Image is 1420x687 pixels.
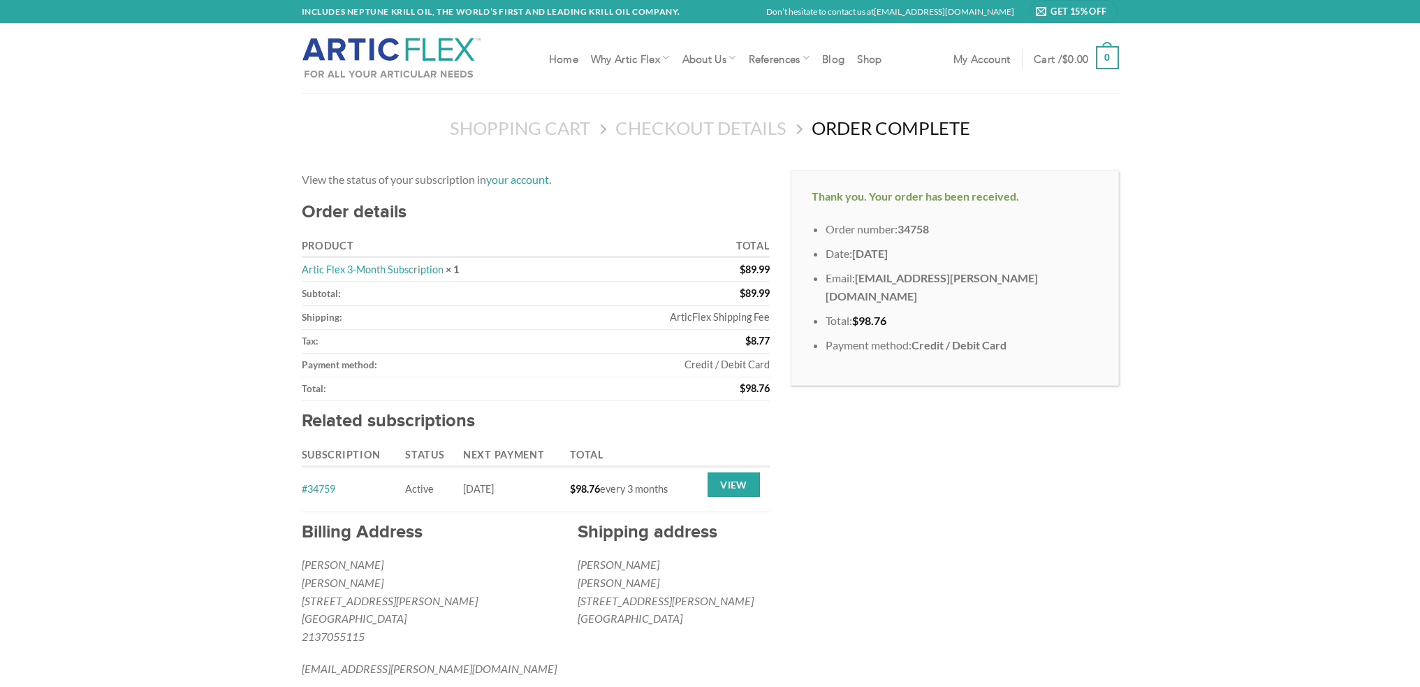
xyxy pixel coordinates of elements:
strong: Credit / Debit Card [912,338,1007,352]
address: [PERSON_NAME] [PERSON_NAME] [STREET_ADDRESS][PERSON_NAME] [GEOGRAPHIC_DATA] [302,556,557,677]
a: Home [549,45,578,71]
h2: Shipping address [578,523,754,547]
span: $ [570,483,576,495]
a: Why Artic Flex [591,44,670,71]
p: Don’t hesitate to contact us at [766,5,1014,18]
span: $ [745,335,751,347]
a: Shopping Cart [450,117,590,139]
td: Active [400,468,458,513]
a: About Us [682,44,736,71]
td: ArticFlex Shipping Fee [585,306,769,330]
a: your account [486,173,549,186]
span: My account [953,52,1010,64]
span: Cart / [1034,52,1088,64]
h2: Related subscriptions [302,412,770,435]
th: Payment method: [302,354,586,377]
td: [DATE] [458,468,565,513]
a: #34759 [302,483,335,495]
p: [EMAIL_ADDRESS][PERSON_NAME][DOMAIN_NAME] [302,660,557,678]
th: Subtotal: [302,282,586,305]
strong: INCLUDES NEPTUNE KRILL OIL, THE WORLD’S FIRST AND LEADING KRILL OIL COMPANY. [302,6,681,17]
img: Artic Flex [302,37,481,79]
th: Total: [302,377,586,401]
p: 2137055115 [302,628,557,646]
a: References [749,44,810,71]
a: Blog [822,45,844,71]
a: Artic Flex 3-Month Subscription [302,263,444,275]
span: 8.77 [745,335,770,347]
span: Subscription [302,449,381,461]
a: Checkout details [615,117,786,139]
td: Credit / Debit Card [585,354,769,377]
strong: 34758 [898,222,929,236]
h2: Billing Address [302,523,557,547]
h2: Order details [302,203,770,226]
span: Status [405,449,444,461]
span: 89.99 [740,287,770,299]
span: 98.76 [740,382,770,394]
strong: 0 [1096,46,1119,69]
strong: Thank you. Your order has been received. [812,189,1019,203]
strong: [DATE] [852,247,888,260]
a: [EMAIL_ADDRESS][DOMAIN_NAME] [874,6,1014,17]
a: Shop [857,45,881,71]
strong: × 1 [446,263,459,275]
strong: [EMAIL_ADDRESS][PERSON_NAME][DOMAIN_NAME] [826,271,1038,303]
td: every 3 months [565,468,691,513]
li: Order number: [826,220,1097,238]
li: Total: [826,312,1097,330]
span: Next payment [463,449,545,461]
bdi: 0.00 [1062,55,1089,61]
th: Tax: [302,330,586,354]
bdi: 89.99 [740,263,770,275]
bdi: 98.76 [852,314,886,327]
li: Email: [826,269,1097,305]
span: $ [740,382,745,394]
p: View the status of your subscription in . [302,171,770,189]
th: Product [302,236,586,259]
address: [PERSON_NAME] [PERSON_NAME] [STREET_ADDRESS][PERSON_NAME] [GEOGRAPHIC_DATA] [578,556,754,627]
a: View [708,472,759,498]
th: Total [585,236,769,259]
span: $ [740,263,745,275]
span: 98.76 [570,483,600,495]
a: My account [953,45,1010,71]
span: Get 15% Off [1051,4,1111,18]
li: Date: [826,245,1097,263]
li: Payment method: [826,336,1097,354]
a: Cart /$0.00 0 [1034,36,1118,80]
span: $ [852,314,858,327]
th: Shipping: [302,306,586,330]
span: $ [1062,55,1068,61]
span: $ [740,287,745,299]
span: Total [570,449,603,461]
